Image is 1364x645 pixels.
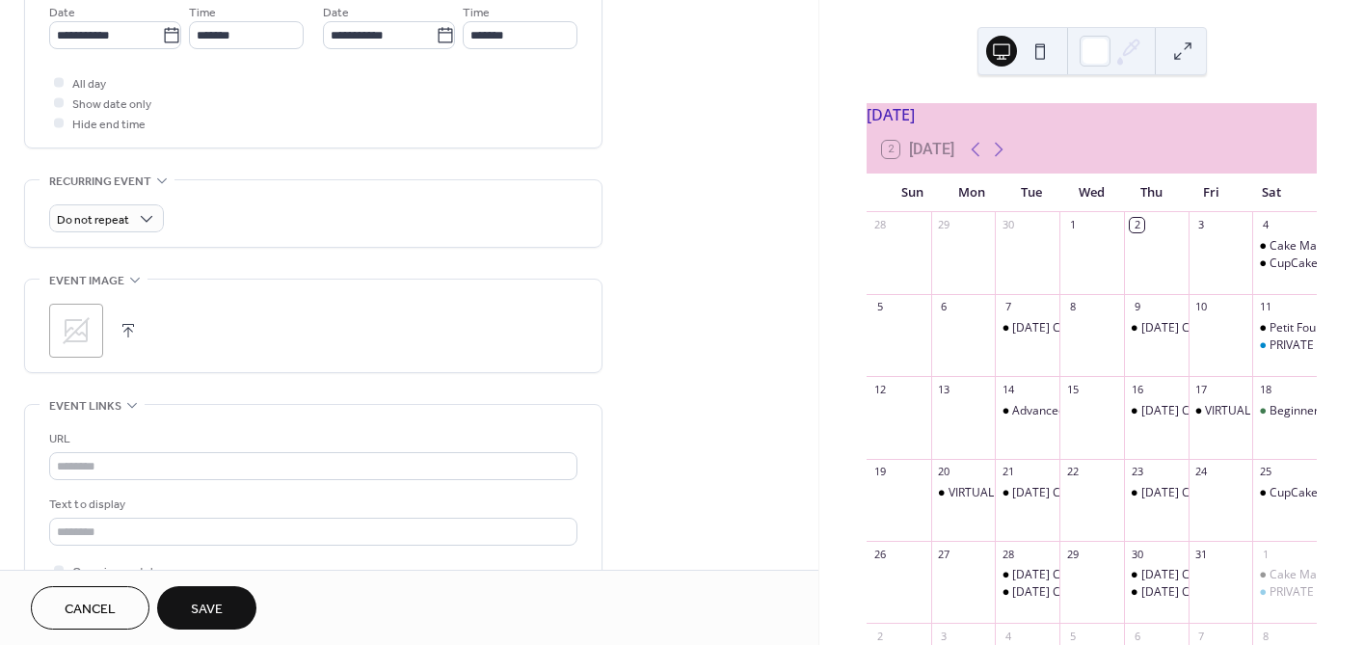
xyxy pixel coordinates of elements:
span: Hide end time [72,115,146,135]
div: 24 [1194,465,1209,479]
div: 8 [1258,629,1272,643]
div: 1 [1065,218,1080,232]
div: CupCake Bouquet Class [1252,485,1317,501]
div: Beginner Cookie School Class [1252,403,1317,419]
div: 29 [937,218,951,232]
div: VIRTUAL - Petit Four Class [1205,403,1343,419]
div: [DATE] [867,103,1317,126]
div: Text to display [49,495,574,515]
div: Advanced Cookie Decorating [1012,403,1167,419]
div: 18 [1258,382,1272,396]
div: [DATE] Cookie Decorating [1141,403,1281,419]
div: 7 [1194,629,1209,643]
div: Tue [1002,174,1061,212]
div: 6 [937,300,951,314]
span: Time [189,3,216,23]
div: [DATE] Cookie Decorating [1012,567,1152,583]
div: Halloween Cookie Decorating [995,567,1059,583]
div: 2 [1130,218,1144,232]
div: 21 [1001,465,1015,479]
div: CupCake / Cake Pop Class [1252,255,1317,272]
button: Save [157,586,256,630]
div: Halloween Cookie Decorating [995,485,1059,501]
div: 29 [1065,547,1080,561]
span: Recurring event [49,172,151,192]
span: Open in new tab [72,562,157,582]
div: Sun [882,174,942,212]
div: 13 [937,382,951,396]
div: 23 [1130,465,1144,479]
div: 4 [1001,629,1015,643]
div: 12 [872,382,887,396]
div: 4 [1258,218,1272,232]
span: Cancel [65,600,116,620]
span: Event image [49,271,124,291]
div: 27 [937,547,951,561]
span: All day [72,74,106,94]
div: Sat [1242,174,1301,212]
div: Wed [1061,174,1121,212]
span: Date [323,3,349,23]
div: 26 [872,547,887,561]
div: Halloween Cookie Decorating [1124,567,1189,583]
span: Time [463,3,490,23]
span: Date [49,3,75,23]
div: URL [49,429,574,449]
div: 2 [872,629,887,643]
div: PRIVATE EVENT - Smith Birthday Party [1252,337,1317,354]
div: 31 [1194,547,1209,561]
div: Cake Making and Decorating [1252,238,1317,255]
div: 3 [937,629,951,643]
div: 20 [937,465,951,479]
div: 22 [1065,465,1080,479]
div: VIRTUAL - Petit Four Class [1189,403,1253,419]
div: 16 [1130,382,1144,396]
div: Halloween Cookie Decorating [995,320,1059,336]
button: Cancel [31,586,149,630]
div: Halloween Cookie Decorating [995,584,1059,601]
div: Petit Four Class [1270,320,1352,336]
div: [DATE] Cookie Decorating [1141,320,1281,336]
div: 6 [1130,629,1144,643]
div: [DATE] Cookie Decorating [1141,485,1281,501]
div: 30 [1130,547,1144,561]
div: [DATE] Cookie Decorating [1012,584,1152,601]
div: [DATE] Cookie Decorating [1012,485,1152,501]
div: VIRTUAL - Petit Four Class [931,485,996,501]
div: [DATE] Cookie Decorating [1012,320,1152,336]
div: Petit Four Class [1252,320,1317,336]
div: 17 [1194,382,1209,396]
div: Halloween Cookie Decorating [1124,403,1189,419]
div: Mon [942,174,1002,212]
div: Cake Making and Decorating [1252,567,1317,583]
div: Advanced Cookie Decorating [995,403,1059,419]
div: 28 [1001,547,1015,561]
span: Event links [49,396,121,417]
div: 25 [1258,465,1272,479]
div: Thu [1122,174,1182,212]
div: 1 [1258,547,1272,561]
div: 8 [1065,300,1080,314]
div: 28 [872,218,887,232]
div: 9 [1130,300,1144,314]
div: [DATE] Cookie Decorating [1141,584,1281,601]
div: ; [49,304,103,358]
div: 3 [1194,218,1209,232]
span: Show date only [72,94,151,115]
div: 7 [1001,300,1015,314]
div: 30 [1001,218,1015,232]
div: 5 [1065,629,1080,643]
div: 19 [872,465,887,479]
div: VIRTUAL - Petit Four Class [949,485,1086,501]
div: Halloween Cookie Decorating [1124,584,1189,601]
div: 11 [1258,300,1272,314]
div: 10 [1194,300,1209,314]
span: Do not repeat [57,209,129,231]
div: 14 [1001,382,1015,396]
div: 15 [1065,382,1080,396]
div: [DATE] Cookie Decorating [1141,567,1281,583]
div: Halloween Cookie Decorating [1124,485,1189,501]
div: Fri [1182,174,1242,212]
div: Halloween Cookie Decorating [1124,320,1189,336]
